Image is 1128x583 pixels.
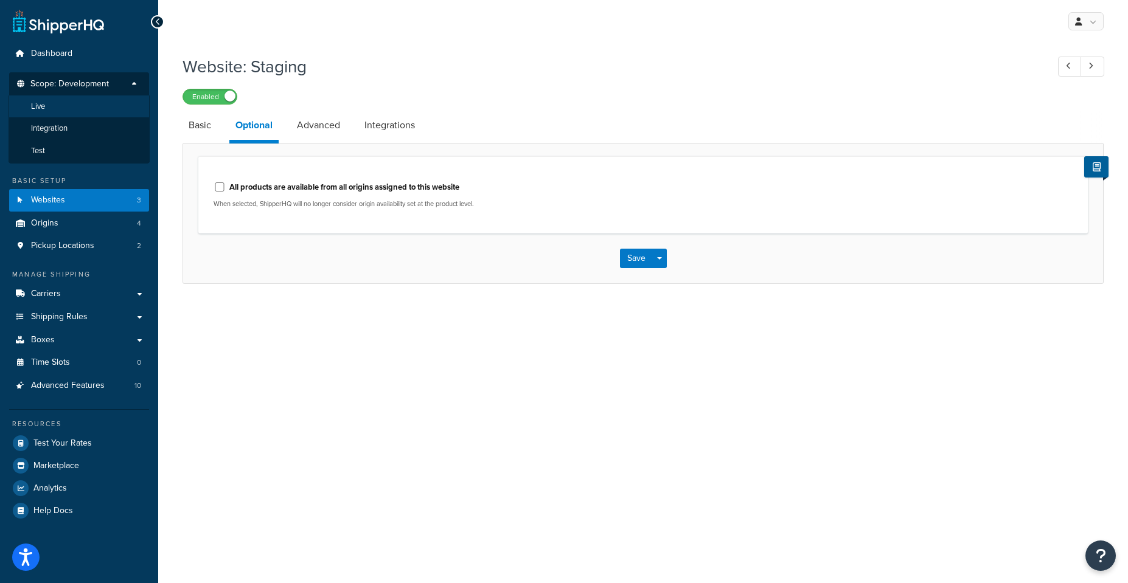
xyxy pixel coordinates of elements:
[229,111,279,143] a: Optional
[9,477,149,499] a: Analytics
[30,79,109,89] span: Scope: Development
[9,117,150,140] li: Integration
[9,351,149,374] li: Time Slots
[9,235,149,257] a: Pickup Locations2
[31,289,61,299] span: Carriers
[9,235,149,257] li: Pickup Locations
[229,182,459,193] label: All products are available from all origins assigned to this website
[9,500,149,522] a: Help Docs
[9,419,149,429] div: Resources
[33,483,67,494] span: Analytics
[31,381,105,391] span: Advanced Features
[9,43,149,65] a: Dashboard
[9,140,150,162] li: Test
[137,357,141,368] span: 0
[1058,57,1082,77] a: Previous Record
[137,241,141,251] span: 2
[31,241,94,251] span: Pickup Locations
[183,89,237,104] label: Enabled
[31,312,88,322] span: Shipping Rules
[9,212,149,235] li: Origins
[33,438,92,449] span: Test Your Rates
[9,176,149,186] div: Basic Setup
[31,357,70,368] span: Time Slots
[9,432,149,454] a: Test Your Rates
[31,335,55,345] span: Boxes
[183,111,217,140] a: Basic
[31,123,68,134] span: Integration
[137,195,141,205] span: 3
[9,269,149,280] div: Manage Shipping
[1085,540,1116,571] button: Open Resource Center
[620,249,653,268] button: Save
[214,199,634,209] p: When selected, ShipperHQ will no longer consider origin availability set at the product level.
[33,506,73,516] span: Help Docs
[9,306,149,328] a: Shipping Rules
[137,218,141,229] span: 4
[9,283,149,305] a: Carriers
[9,374,149,397] a: Advanced Features10
[134,381,141,391] span: 10
[9,189,149,212] a: Websites3
[9,351,149,374] a: Time Slots0
[291,111,346,140] a: Advanced
[358,111,421,140] a: Integrations
[9,329,149,351] a: Boxes
[31,49,72,59] span: Dashboard
[9,189,149,212] li: Websites
[9,212,149,235] a: Origins4
[33,461,79,471] span: Marketplace
[31,218,58,229] span: Origins
[9,455,149,477] a: Marketplace
[9,95,150,118] li: Live
[9,374,149,397] li: Advanced Features
[31,102,45,112] span: Live
[1084,156,1109,178] button: Show Help Docs
[31,195,65,205] span: Websites
[1081,57,1104,77] a: Next Record
[31,146,45,156] span: Test
[183,55,1036,78] h1: Website: Staging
